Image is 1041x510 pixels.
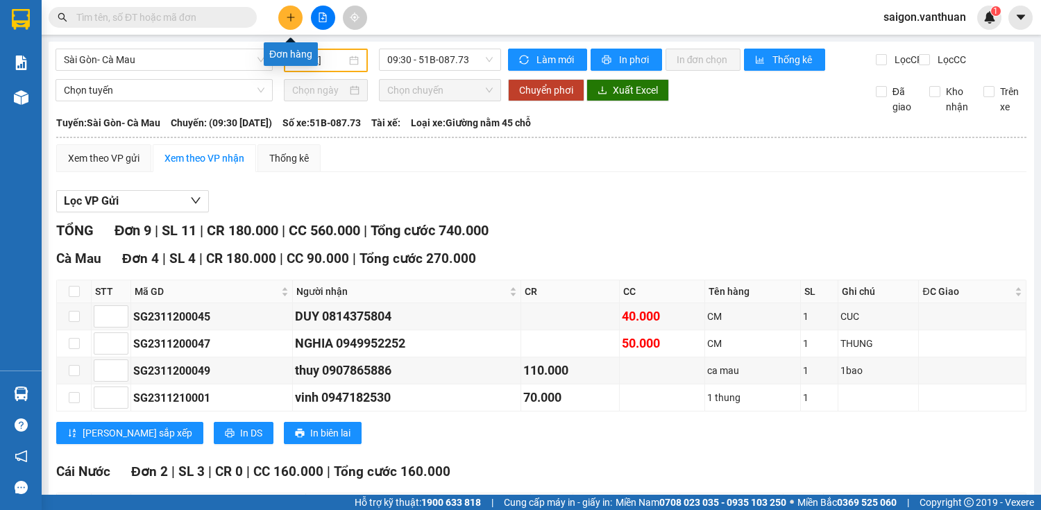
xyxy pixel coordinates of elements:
span: Đơn 9 [115,222,151,239]
span: SL 3 [178,464,205,479]
div: ca mau [707,363,798,378]
span: Lọc CC [932,52,968,67]
span: Tổng cước 270.000 [359,250,476,266]
div: SG2311210001 [133,389,290,407]
span: printer [295,428,305,439]
span: Đơn 4 [122,250,159,266]
span: SL 4 [169,250,196,266]
span: 1 [993,6,998,16]
button: printerIn phơi [591,49,662,71]
sup: 1 [991,6,1001,16]
span: | [200,222,203,239]
button: printerIn biên lai [284,422,362,444]
span: Cái Nước [56,464,110,479]
span: | [327,464,330,479]
span: Hỗ trợ kỹ thuật: [355,495,481,510]
div: Xem theo VP gửi [68,151,139,166]
span: Người nhận [296,284,506,299]
div: vinh 0947182530 [295,388,518,407]
span: Làm mới [536,52,576,67]
span: CR 0 [215,464,243,479]
span: | [208,464,212,479]
button: bar-chartThống kê [744,49,825,71]
span: | [907,495,909,510]
span: Số xe: 51B-087.73 [282,115,361,130]
span: | [155,222,158,239]
span: | [364,222,367,239]
input: Tìm tên, số ĐT hoặc mã đơn [76,10,240,25]
span: CR 180.000 [207,222,278,239]
span: | [491,495,493,510]
button: downloadXuất Excel [586,79,669,101]
span: Loại xe: Giường nằm 45 chỗ [411,115,531,130]
div: 1 thung [707,390,798,405]
span: Sài Gòn- Cà Mau [64,49,264,70]
td: SG2311200045 [131,303,293,330]
span: In DS [240,425,262,441]
td: SG2311200047 [131,330,293,357]
img: warehouse-icon [14,90,28,105]
span: | [199,250,203,266]
span: Thống kê [772,52,814,67]
div: SG2311200045 [133,308,290,325]
span: ĐC Giao [922,284,1012,299]
span: Miền Bắc [797,495,897,510]
button: In đơn chọn [666,49,741,71]
span: Mã GD [135,284,278,299]
span: download [598,85,607,96]
div: 1 [803,309,835,324]
span: | [162,250,166,266]
div: DUY 0814375804 [295,307,518,326]
th: Ghi chú [838,280,920,303]
div: 1 [803,363,835,378]
span: down [190,195,201,206]
span: | [280,250,283,266]
span: TỔNG [56,222,94,239]
span: Đã giao [887,84,920,114]
span: Cà Mau [56,250,101,266]
span: Cung cấp máy in - giấy in: [504,495,612,510]
span: | [282,222,285,239]
span: sort-ascending [67,428,77,439]
div: Xem theo VP nhận [164,151,244,166]
button: Chuyển phơi [508,79,584,101]
span: CR 180.000 [206,250,276,266]
div: 70.000 [523,388,617,407]
div: NGHIA 0949952252 [295,334,518,353]
span: printer [602,55,613,66]
button: printerIn DS [214,422,273,444]
span: printer [225,428,235,439]
span: plus [286,12,296,22]
img: solution-icon [14,56,28,70]
th: SL [801,280,838,303]
span: CC 90.000 [287,250,349,266]
button: plus [278,6,303,30]
span: Tài xế: [371,115,400,130]
td: SG2311200049 [131,357,293,384]
div: thuy 0907865886 [295,361,518,380]
th: Tên hàng [705,280,801,303]
button: aim [343,6,367,30]
span: file-add [318,12,328,22]
span: 09:30 - 51B-087.73 [387,49,493,70]
th: CR [521,280,620,303]
div: Thống kê [269,151,309,166]
div: 40.000 [622,307,702,326]
div: THUNG [840,336,917,351]
b: Tuyến: Sài Gòn- Cà Mau [56,117,160,128]
button: caret-down [1008,6,1033,30]
span: question-circle [15,418,28,432]
span: caret-down [1015,11,1027,24]
span: search [58,12,67,22]
span: [PERSON_NAME] sắp xếp [83,425,192,441]
span: aim [350,12,359,22]
div: SG2311200049 [133,362,290,380]
input: Chọn ngày [292,83,347,98]
div: 1 [803,336,835,351]
div: 50.000 [622,334,702,353]
button: sort-ascending[PERSON_NAME] sắp xếp [56,422,203,444]
th: STT [92,280,131,303]
span: bar-chart [755,55,767,66]
span: Đơn 2 [131,464,168,479]
img: warehouse-icon [14,386,28,401]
